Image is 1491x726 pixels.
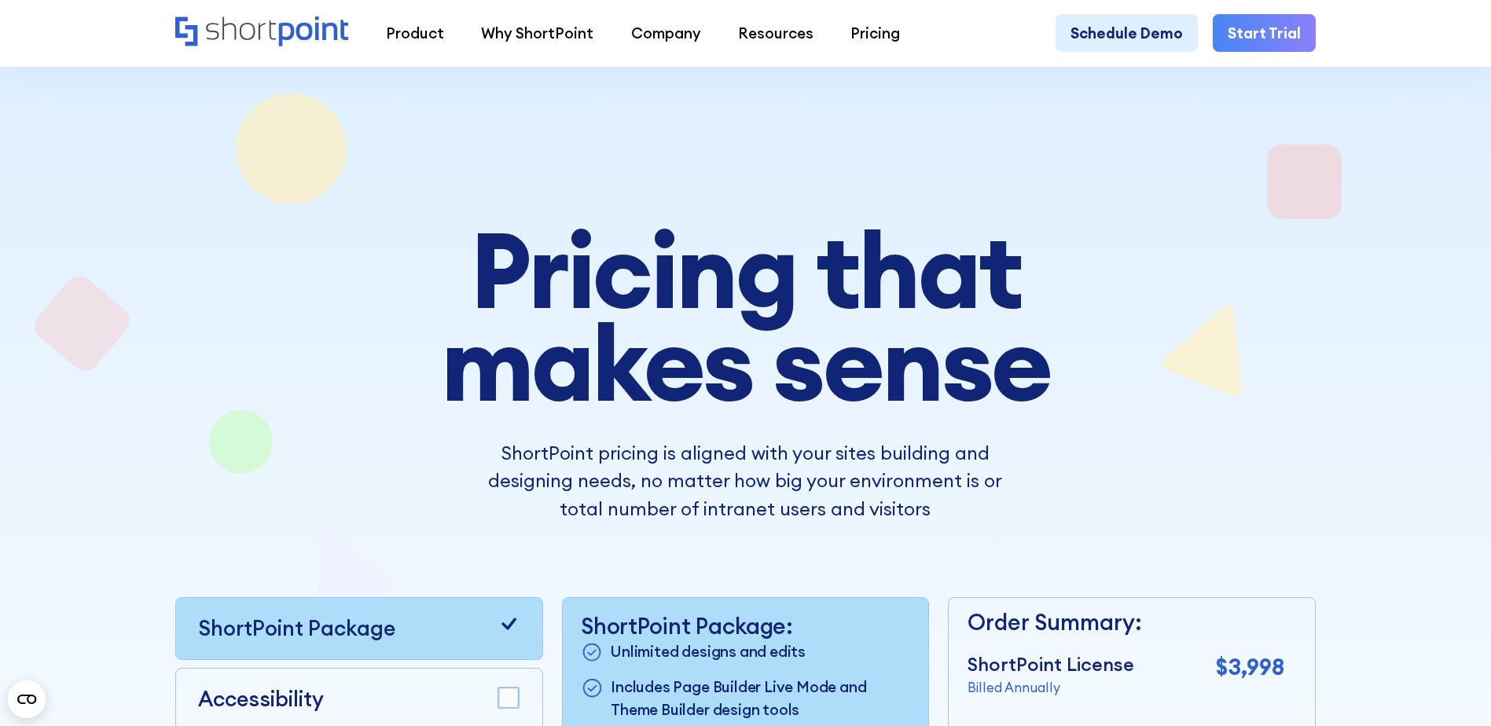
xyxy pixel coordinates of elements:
[1412,651,1491,726] div: Csevegés widget
[466,439,1025,523] p: ShortPoint pricing is aligned with your sites building and designing needs, no matter how big you...
[611,676,910,720] p: Includes Page Builder Live Mode and Theme Builder design tools
[631,22,701,44] div: Company
[1216,651,1284,684] p: $3,998
[738,22,813,44] div: Resources
[968,651,1134,679] p: ShortPoint License
[611,640,806,665] p: Unlimited designs and edits
[386,22,444,44] div: Product
[198,613,395,644] p: ShortPoint Package
[326,224,1165,409] h1: Pricing that makes sense
[481,22,593,44] div: Why ShortPoint
[463,14,612,51] a: Why ShortPoint
[367,14,462,51] a: Product
[968,606,1284,640] p: Order Summary:
[850,22,900,44] div: Pricing
[612,14,719,51] a: Company
[1056,14,1198,51] a: Schedule Demo
[968,678,1134,698] p: Billed Annually
[832,14,919,51] a: Pricing
[8,680,46,718] button: Open CMP widget
[1213,14,1316,51] a: Start Trial
[581,613,910,640] p: ShortPoint Package:
[198,684,324,715] p: Accessibility
[719,14,832,51] a: Resources
[1412,651,1491,726] iframe: Chat Widget
[175,16,349,49] a: Home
